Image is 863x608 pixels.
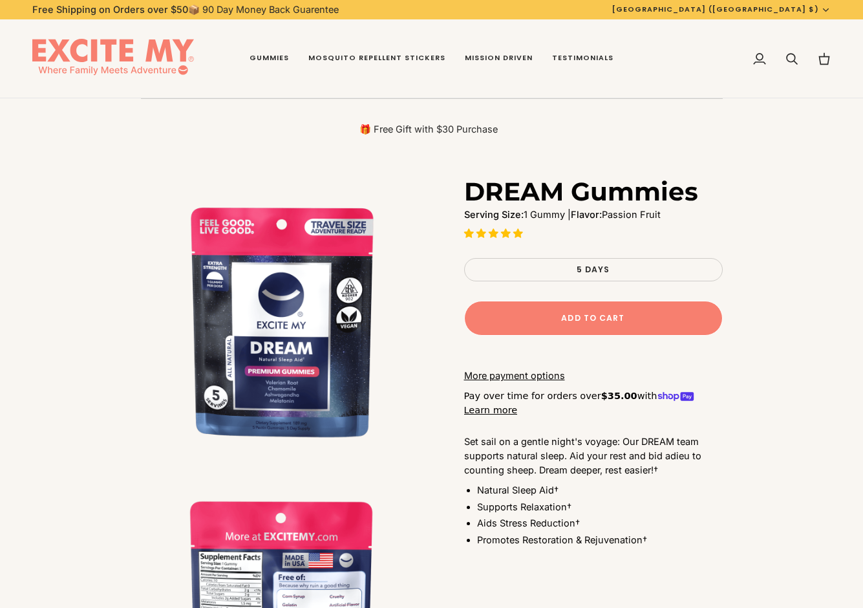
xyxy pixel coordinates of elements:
span: Set sail on a gentle night's voyage: Our DREAM team supports natural sleep. Aid your rest and bid... [464,436,701,475]
a: Gummies [240,19,299,98]
a: Mosquito Repellent Stickers [299,19,455,98]
span: Testimonials [552,53,613,63]
strong: Serving Size: [464,209,524,220]
li: Natural Sleep Aid† [477,483,723,497]
span: Mosquito Repellent Stickers [308,53,445,63]
button: [GEOGRAPHIC_DATA] ([GEOGRAPHIC_DATA] $) [602,4,840,15]
a: More payment options [464,369,723,383]
p: 1 Gummy | Passion Fruit [464,208,723,222]
img: EXCITE MY® [32,39,194,79]
span: 5 Days [577,264,610,275]
li: Supports Relaxation† [477,500,723,514]
span: Mission Driven [465,53,533,63]
p: 📦 90 Day Money Back Guarentee [32,3,339,17]
a: Testimonials [542,19,623,98]
h1: DREAM Gummies [464,176,698,208]
span: 5.00 stars [464,228,526,239]
a: Mission Driven [455,19,542,98]
p: 🎁 Free Gift with $30 Purchase [141,123,716,136]
span: Gummies [250,53,289,63]
li: Aids Stress Reduction† [477,516,723,530]
img: DREAM Gummies [141,176,432,467]
strong: Free Shipping on Orders over $50 [32,4,188,15]
span: Add to Cart [561,312,624,324]
strong: Flavor: [571,209,602,220]
li: Promotes Restoration & Rejuvenation† [477,533,723,547]
button: Add to Cart [464,301,723,336]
